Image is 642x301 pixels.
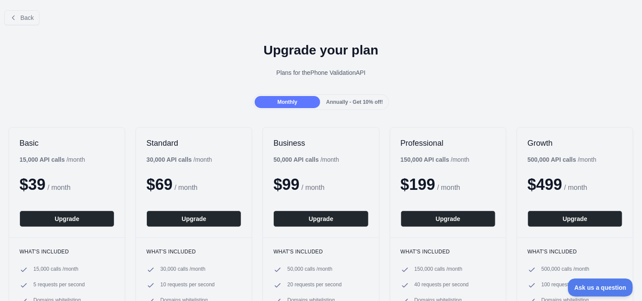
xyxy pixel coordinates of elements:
div: / month [273,155,339,164]
b: 500,000 API calls [528,156,576,163]
div: / month [401,155,470,164]
span: $ 199 [401,176,435,193]
h2: Standard [146,138,241,148]
span: $ 499 [528,176,562,193]
h2: Growth [528,138,623,148]
b: 150,000 API calls [401,156,449,163]
div: / month [528,155,597,164]
h2: Professional [401,138,496,148]
h2: Business [273,138,368,148]
iframe: Toggle Customer Support [568,279,633,297]
b: 50,000 API calls [273,156,319,163]
span: $ 99 [273,176,299,193]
